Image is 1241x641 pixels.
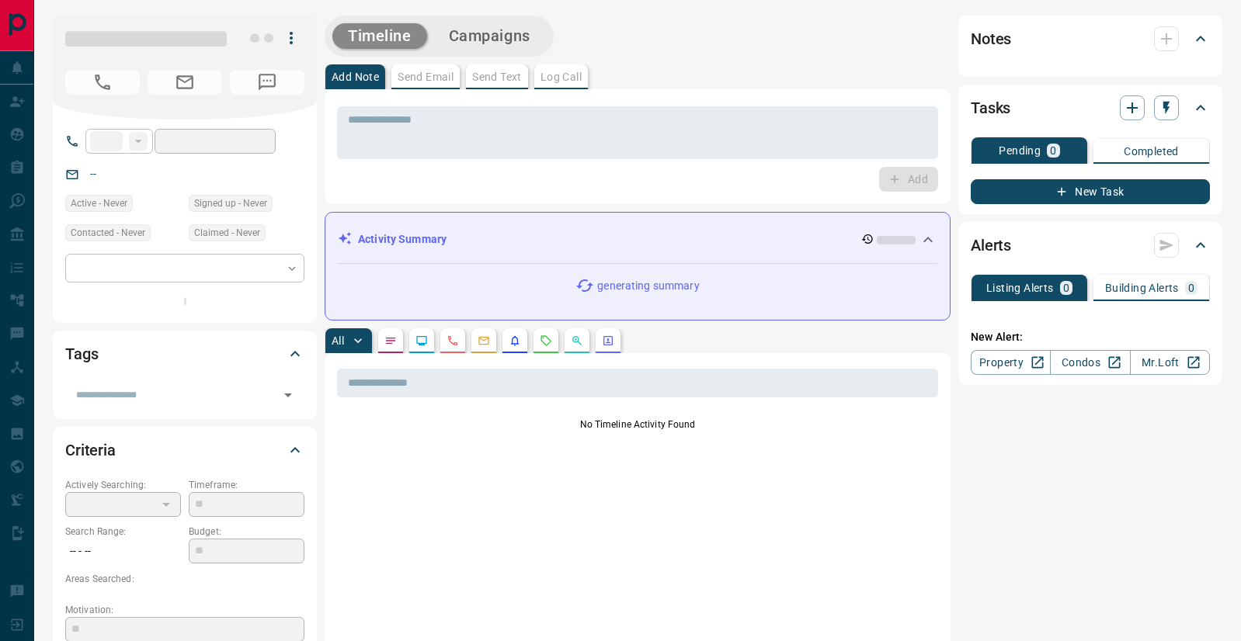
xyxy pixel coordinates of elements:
p: Pending [999,145,1041,156]
p: 0 [1188,282,1194,293]
h2: Tasks [971,95,1010,120]
span: Claimed - Never [194,225,260,241]
p: Search Range: [65,525,181,539]
p: generating summary [597,278,699,294]
span: Signed up - Never [194,196,267,211]
div: Criteria [65,431,304,469]
span: Contacted - Never [71,225,145,241]
svg: Calls [447,334,459,347]
div: Tags [65,335,304,372]
p: -- - -- [65,539,181,564]
a: Property [971,350,1051,375]
p: No Timeline Activity Found [337,418,938,431]
p: 0 [1063,282,1069,293]
svg: Opportunities [571,334,583,347]
p: Budget: [189,525,304,539]
p: Timeframe: [189,478,304,492]
div: Activity Summary [338,225,937,254]
p: Add Note [332,71,379,82]
p: Motivation: [65,603,304,617]
span: No Email [148,70,222,95]
button: Campaigns [433,23,546,49]
p: Activity Summary [358,231,447,248]
a: -- [90,168,96,180]
p: Actively Searching: [65,478,181,492]
p: Building Alerts [1105,282,1179,293]
svg: Listing Alerts [509,334,521,347]
p: All [332,335,344,346]
div: Alerts [971,227,1210,264]
p: Listing Alerts [986,282,1054,293]
a: Condos [1050,350,1130,375]
p: Completed [1124,146,1179,157]
h2: Tags [65,341,98,366]
h2: Notes [971,26,1011,51]
h2: Criteria [65,438,116,463]
button: Timeline [332,23,427,49]
span: No Number [230,70,304,95]
p: Areas Searched: [65,572,304,586]
p: 0 [1050,145,1056,156]
svg: Requests [540,334,552,347]
svg: Emails [478,334,490,347]
div: Tasks [971,89,1210,126]
button: Open [277,384,299,406]
svg: Lead Browsing Activity [415,334,428,347]
button: New Task [971,179,1210,204]
div: Notes [971,20,1210,57]
a: Mr.Loft [1130,350,1210,375]
svg: Notes [384,334,397,347]
h2: Alerts [971,233,1011,258]
span: No Number [65,70,140,95]
svg: Agent Actions [602,334,614,347]
span: Active - Never [71,196,127,211]
p: New Alert: [971,329,1210,345]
